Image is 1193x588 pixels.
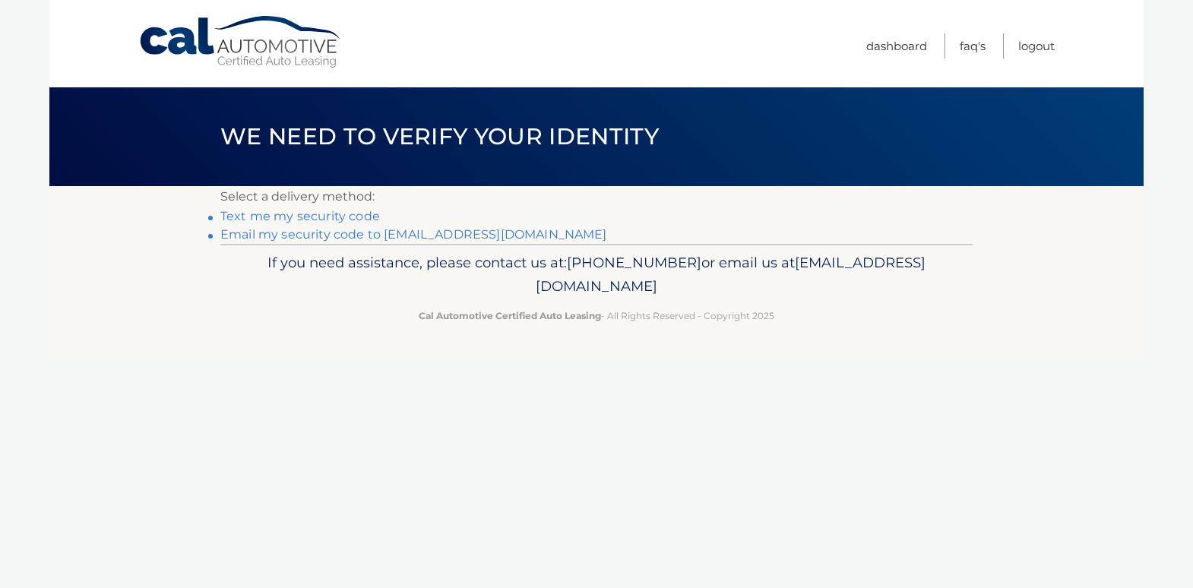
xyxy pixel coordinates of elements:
p: If you need assistance, please contact us at: or email us at [230,251,963,299]
a: Logout [1018,33,1055,58]
a: Cal Automotive [138,15,343,69]
span: [PHONE_NUMBER] [567,254,701,271]
a: Email my security code to [EMAIL_ADDRESS][DOMAIN_NAME] [220,227,607,242]
a: Text me my security code [220,209,380,223]
a: FAQ's [960,33,986,58]
span: We need to verify your identity [220,122,659,150]
a: Dashboard [866,33,927,58]
p: - All Rights Reserved - Copyright 2025 [230,308,963,324]
p: Select a delivery method: [220,186,973,207]
strong: Cal Automotive Certified Auto Leasing [419,310,601,321]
